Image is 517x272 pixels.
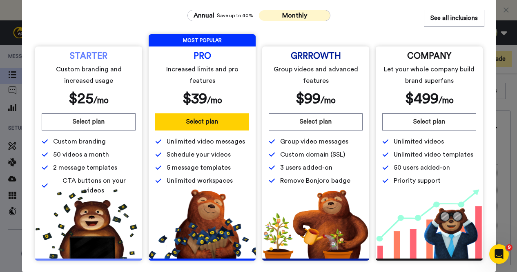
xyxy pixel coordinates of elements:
button: AnnualSave up to 40% [188,10,259,21]
span: Annual [194,11,214,20]
span: CTA buttons on your videos [53,176,136,195]
span: /mo [94,96,109,105]
button: See all inclusions [424,10,484,27]
button: Select plan [42,113,136,130]
span: Group videos and advanced features [270,64,361,86]
span: MOST POPULAR [149,34,256,46]
button: Select plan [382,113,476,130]
span: 50 videos a month [53,150,109,159]
span: 5 message templates [167,163,231,172]
span: Monthly [282,12,307,19]
span: Save up to 40% [217,12,253,19]
span: /mo [439,96,454,105]
span: Unlimited workspaces [167,176,233,186]
button: Select plan [155,113,249,130]
span: Group video messages [280,137,348,146]
span: 3 users added-on [280,163,332,172]
img: baac238c4e1197dfdb093d3ea7416ec4.png [376,189,483,259]
span: Priority support [394,176,441,186]
span: /mo [207,96,222,105]
span: Remove Bonjoro badge [280,176,350,186]
span: Schedule your videos [167,150,231,159]
span: $ 25 [69,91,94,106]
span: Custom branding and increased usage [43,64,134,86]
span: $ 499 [405,91,439,106]
span: COMPANY [407,53,451,60]
img: b5b10b7112978f982230d1107d8aada4.png [149,189,256,259]
img: edd2fd70e3428fe950fd299a7ba1283f.png [262,189,369,259]
span: Increased limits and pro features [157,64,248,86]
span: PRO [194,53,211,60]
span: Unlimited video templates [394,150,473,159]
span: Unlimited video messages [167,137,245,146]
img: 5112517b2a94bd7fef09f8ca13467cef.png [35,189,142,259]
span: 2 message templates [53,163,117,172]
span: STARTER [70,53,107,60]
button: Select plan [269,113,363,130]
span: Custom branding [53,137,106,146]
span: Custom domain (SSL) [280,150,345,159]
span: Unlimited videos [394,137,444,146]
span: /mo [321,96,336,105]
span: 50 users added-on [394,163,450,172]
button: Monthly [259,10,330,21]
span: Let your whole company build brand superfans [384,64,475,86]
span: 9 [506,244,513,251]
iframe: Intercom live chat [489,244,509,264]
span: $ 99 [296,91,321,106]
span: GRRROWTH [291,53,341,60]
span: $ 39 [183,91,207,106]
